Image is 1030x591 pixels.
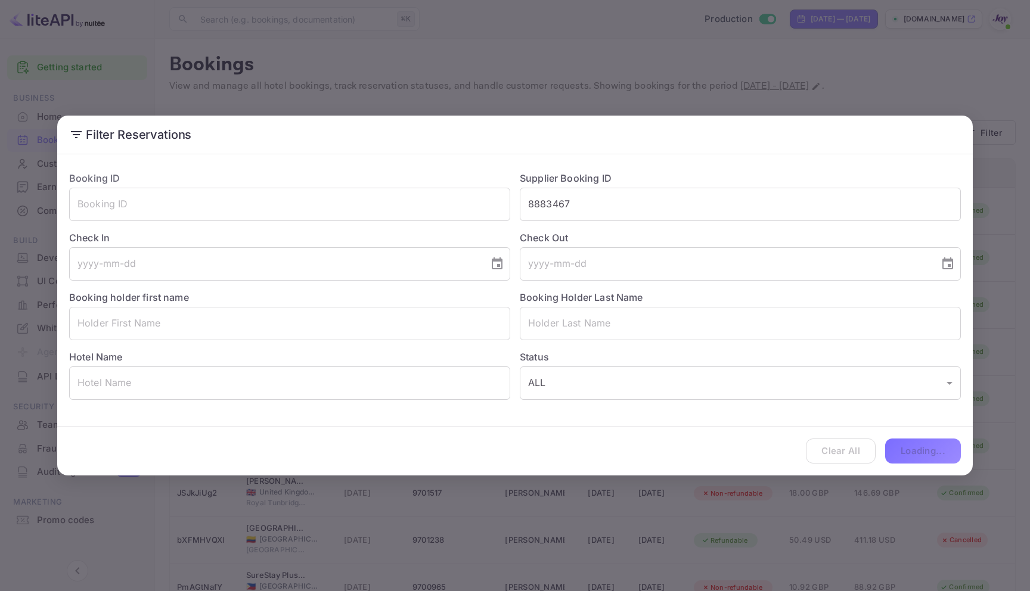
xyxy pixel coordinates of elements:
[485,252,509,276] button: Choose date
[69,307,510,340] input: Holder First Name
[69,366,510,400] input: Hotel Name
[936,252,960,276] button: Choose date
[520,291,643,303] label: Booking Holder Last Name
[520,247,931,281] input: yyyy-mm-dd
[69,291,189,303] label: Booking holder first name
[520,307,961,340] input: Holder Last Name
[69,351,123,363] label: Hotel Name
[57,116,973,154] h2: Filter Reservations
[520,172,612,184] label: Supplier Booking ID
[520,188,961,221] input: Supplier Booking ID
[69,172,120,184] label: Booking ID
[520,231,961,245] label: Check Out
[520,366,961,400] div: ALL
[69,231,510,245] label: Check In
[69,247,480,281] input: yyyy-mm-dd
[69,188,510,221] input: Booking ID
[520,350,961,364] label: Status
